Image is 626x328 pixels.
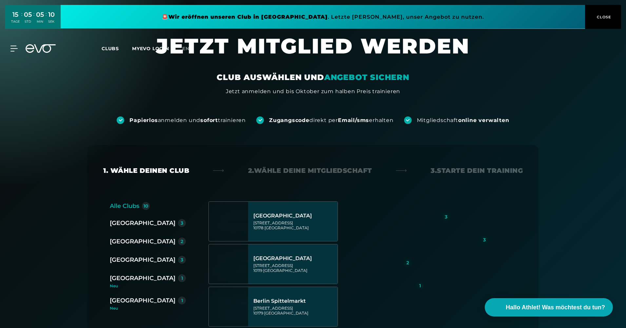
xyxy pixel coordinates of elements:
span: Clubs [102,46,119,51]
span: Hallo Athlet! Was möchtest du tun? [506,303,605,312]
button: Hallo Athlet! Was möchtest du tun? [485,298,613,317]
div: STD [24,19,32,24]
div: TAGE [11,19,20,24]
div: [STREET_ADDRESS] 10119 [GEOGRAPHIC_DATA] [253,263,336,273]
div: 2. Wähle deine Mitgliedschaft [248,166,372,175]
a: MYEVO LOGIN [132,46,169,51]
div: MIN [36,19,44,24]
div: 2 [181,239,183,244]
strong: Papierlos [129,117,158,123]
strong: online verwalten [458,117,509,123]
div: 05 [24,10,32,19]
div: 3 [445,215,447,219]
div: [GEOGRAPHIC_DATA] [253,255,336,262]
div: [GEOGRAPHIC_DATA] [110,237,175,246]
div: direkt per erhalten [269,117,393,124]
div: CLUB AUSWÄHLEN UND [217,72,409,83]
span: CLOSE [595,14,611,20]
a: Clubs [102,45,132,51]
div: : [21,10,22,28]
div: [GEOGRAPHIC_DATA] [110,274,175,283]
div: 15 [11,10,20,19]
div: 3 [181,257,183,262]
div: [STREET_ADDRESS] 10178 [GEOGRAPHIC_DATA] [253,220,336,230]
div: [GEOGRAPHIC_DATA] [110,296,175,305]
div: : [46,10,47,28]
div: 3. Starte dein Training [431,166,523,175]
div: SEK [48,19,55,24]
div: 1 [419,283,421,288]
div: anmelden und trainieren [129,117,246,124]
div: Alle Clubs [110,201,139,211]
div: 1. Wähle deinen Club [103,166,189,175]
strong: Zugangscode [269,117,309,123]
strong: Email/sms [338,117,369,123]
div: 1 [181,276,183,280]
div: 3 [483,237,486,242]
div: 2 [406,260,409,265]
div: 10 [144,204,148,208]
div: Neu [110,306,186,310]
div: Mitgliedschaft [417,117,509,124]
div: 10 [48,10,55,19]
div: [STREET_ADDRESS] 10179 [GEOGRAPHIC_DATA] [253,306,336,316]
div: 05 [36,10,44,19]
div: 1 [181,298,183,303]
em: ANGEBOT SICHERN [324,72,409,82]
div: Neu [110,284,191,288]
div: [GEOGRAPHIC_DATA] [110,218,175,228]
div: : [33,10,34,28]
button: CLOSE [585,5,621,29]
div: 3 [181,221,183,225]
a: en [182,45,197,52]
div: [GEOGRAPHIC_DATA] [110,255,175,264]
div: Jetzt anmelden und bis Oktober zum halben Preis trainieren [226,88,400,95]
strong: sofort [200,117,218,123]
span: en [182,46,189,51]
div: Berlin Spittelmarkt [253,298,336,304]
div: [GEOGRAPHIC_DATA] [253,213,336,219]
